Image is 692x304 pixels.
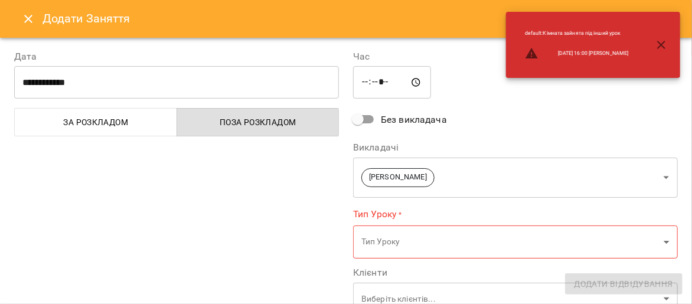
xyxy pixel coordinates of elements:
[381,113,447,127] span: Без викладача
[14,5,43,33] button: Close
[22,115,170,129] span: За розкладом
[177,108,340,136] button: Поза розкладом
[14,108,177,136] button: За розкладом
[353,225,678,259] div: Тип Уроку
[515,42,638,66] li: [DATE] 16:00 [PERSON_NAME]
[14,52,339,61] label: Дата
[362,172,434,183] span: [PERSON_NAME]
[184,115,332,129] span: Поза розкладом
[353,207,678,221] label: Тип Уроку
[353,157,678,198] div: [PERSON_NAME]
[361,236,659,248] p: Тип Уроку
[43,9,678,28] h6: Додати Заняття
[353,143,678,152] label: Викладачі
[353,52,678,61] label: Час
[353,268,678,277] label: Клієнти
[515,25,638,42] li: default : Кімната зайнята під інший урок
